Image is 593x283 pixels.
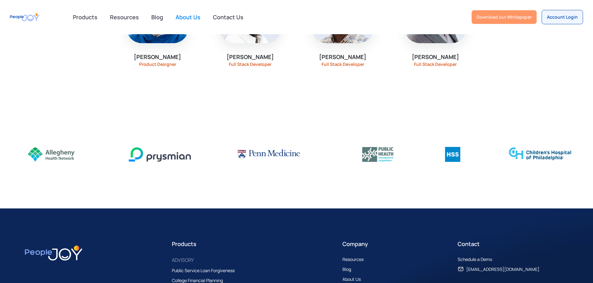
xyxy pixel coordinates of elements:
[322,62,364,67] div: Full Stack Developer
[139,62,176,67] div: Product Designer
[458,256,492,263] div: Schedule a Demo
[414,62,457,67] div: Full Stack Developer
[342,266,351,273] div: Blog
[342,276,361,283] div: About Us
[229,62,271,67] div: Full Stack Developer
[472,10,537,24] a: Download our Whitepaper
[542,10,583,24] a: Account Login
[412,53,459,61] div: [PERSON_NAME]
[466,266,539,273] div: [EMAIL_ADDRESS][DOMAIN_NAME]
[134,53,181,61] div: [PERSON_NAME]
[172,240,337,248] div: Products
[172,267,241,274] a: Public Service Loan Forgiveness
[209,10,247,24] a: Contact Us
[547,14,578,20] div: Account Login
[148,10,167,24] a: Blog
[342,266,357,273] a: Blog
[319,53,366,61] div: [PERSON_NAME]
[477,14,532,20] div: Download our Whitepaper
[458,256,498,263] a: Schedule a Demo
[342,256,370,263] a: Resources
[458,240,568,248] div: Contact
[172,10,204,24] a: About Us
[10,10,39,24] a: home
[342,256,364,263] div: Resources
[69,11,101,23] div: Products
[106,10,143,24] a: Resources
[342,240,453,248] div: Company
[342,276,367,283] a: About Us
[172,256,194,264] div: ADVISORY
[458,266,546,273] a: [EMAIL_ADDRESS][DOMAIN_NAME]
[172,267,235,274] div: Public Service Loan Forgiveness
[227,53,274,61] div: [PERSON_NAME]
